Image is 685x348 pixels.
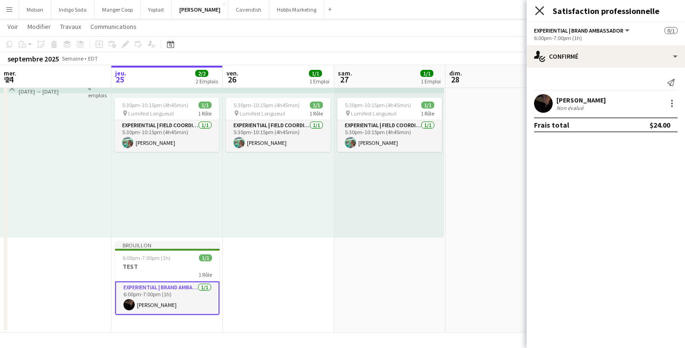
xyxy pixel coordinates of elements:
span: 27 [336,74,352,85]
span: jeu. [115,69,126,77]
button: Cavendish [228,0,269,19]
div: Frais total [534,120,569,130]
app-card-role: Experiential | Field Coordinator1/15:30pm-10:15pm (4h45min)[PERSON_NAME] [226,120,330,152]
h3: TEST [115,262,219,271]
span: Communications [90,22,137,31]
span: 1/1 [309,70,322,77]
span: 1 Rôle [198,110,212,117]
a: Communications [87,20,140,33]
span: 5:30pm-10:15pm (4h45min) [233,102,300,109]
span: 5:30pm-10:15pm (4h45min) [122,102,188,109]
span: 25 [114,74,126,85]
span: 24 [2,74,16,85]
span: Modifier [27,22,51,31]
app-job-card: Brouillon6:00pm-7:00pm (1h)1/1TEST1 RôleExperiential | Brand Ambassador1/16:00pm-7:00pm (1h)[PERS... [115,241,219,315]
span: sam. [338,69,352,77]
span: Voir [7,22,18,31]
div: 4 emplois [88,84,108,99]
span: 28 [448,74,462,85]
div: Non évalué [556,104,585,111]
button: Hobbs Marketing [269,0,324,19]
app-card-role: Experiential | Field Coordinator1/15:30pm-10:15pm (4h45min)[PERSON_NAME] [337,120,442,152]
div: $24.00 [650,120,670,130]
div: 2 Emplois [196,78,218,85]
a: Voir [4,20,22,33]
app-job-card: 5:30pm-10:15pm (4h45min)1/1 Lumifest Longueuil1 RôleExperiential | Field Coordinator1/15:30pm-10:... [226,98,330,152]
div: [PERSON_NAME] [556,96,606,104]
div: 6:00pm-7:00pm (1h) [534,34,678,41]
span: 26 [225,74,239,85]
div: [DATE] → [DATE] [19,88,88,95]
span: 0/1 [664,27,678,34]
app-card-role: Experiential | Field Coordinator1/15:30pm-10:15pm (4h45min)[PERSON_NAME] [115,120,219,152]
a: Modifier [24,20,55,33]
span: Travaux [60,22,81,31]
div: EDT [88,55,98,62]
div: septembre 2025 [7,54,59,63]
button: Indigo Soda [51,0,95,19]
span: 5:30pm-10:15pm (4h45min) [345,102,411,109]
button: Manger Coop [95,0,141,19]
span: 1/1 [421,102,434,109]
button: Molson [19,0,51,19]
div: 1 Emploi [421,78,441,85]
app-job-card: 5:30pm-10:15pm (4h45min)1/1 Lumifest Longueuil1 RôleExperiential | Field Coordinator1/15:30pm-10:... [115,98,219,152]
button: Yoplait [141,0,172,19]
span: Semaine 39 [61,55,84,69]
span: 1/1 [310,102,323,109]
span: Lumifest Longueuil [128,110,174,117]
span: 2/2 [195,70,208,77]
span: mer. [4,69,16,77]
span: 1 Rôle [199,271,212,278]
span: 1/1 [199,102,212,109]
span: 1 Rôle [421,110,434,117]
span: dim. [449,69,462,77]
span: 1/1 [199,254,212,261]
button: [PERSON_NAME] [172,0,228,19]
span: Lumifest Longueuil [240,110,285,117]
div: Brouillon [115,241,219,249]
span: Lumifest Longueuil [351,110,397,117]
span: 1/1 [420,70,433,77]
span: 1 Rôle [309,110,323,117]
span: ven. [226,69,239,77]
h3: Satisfaction professionnelle [527,5,685,17]
app-job-card: 5:30pm-10:15pm (4h45min)1/1 Lumifest Longueuil1 RôleExperiential | Field Coordinator1/15:30pm-10:... [337,98,442,152]
span: 6:00pm-7:00pm (1h) [123,254,171,261]
app-card-role: Experiential | Brand Ambassador1/16:00pm-7:00pm (1h)[PERSON_NAME] [115,281,219,315]
div: Confirmé [527,45,685,68]
span: Experiential | Brand Ambassador [534,27,623,34]
div: 1 Emploi [309,78,329,85]
a: Travaux [56,20,85,33]
button: Experiential | Brand Ambassador [534,27,631,34]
